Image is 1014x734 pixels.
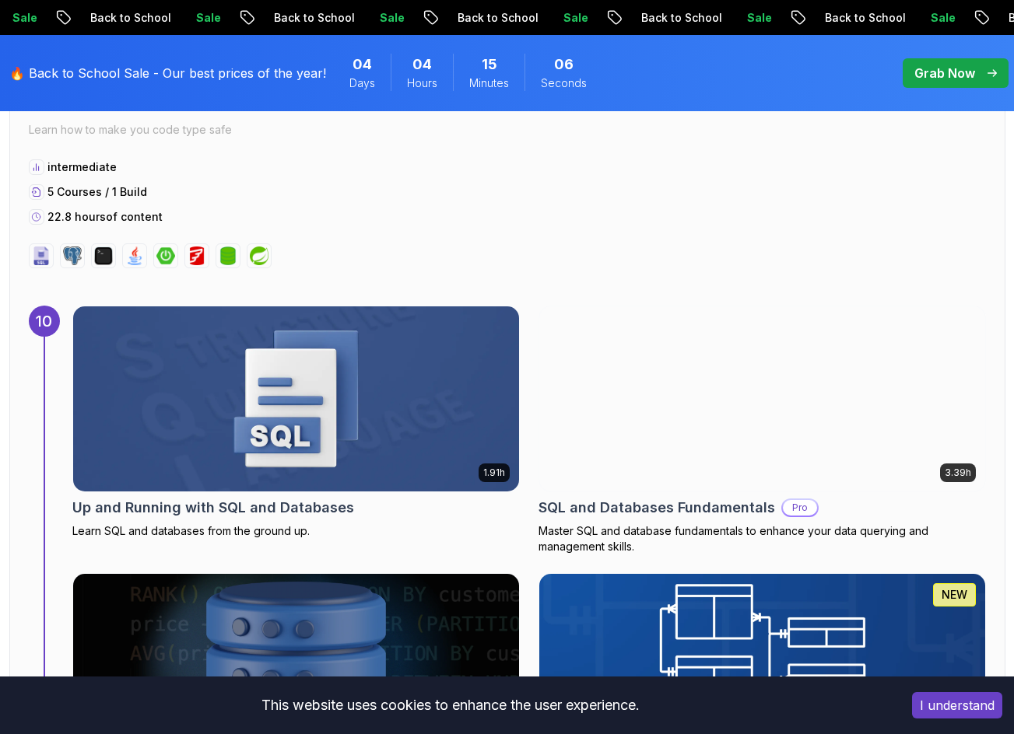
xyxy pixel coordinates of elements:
[29,119,986,141] p: Learn how to make you code type safe
[412,54,432,75] span: 4 Hours
[94,246,113,265] img: terminal logo
[125,246,144,265] img: java logo
[72,306,520,539] a: Up and Running with SQL and Databases card1.91hUp and Running with SQL and DatabasesLearn SQL and...
[407,75,437,91] span: Hours
[72,497,354,519] h2: Up and Running with SQL and Databases
[367,10,417,26] p: Sale
[912,692,1002,718] button: Accept cookies
[47,159,117,175] p: intermediate
[353,54,372,75] span: 4 Days
[629,10,735,26] p: Back to School
[188,246,206,265] img: flyway logo
[469,75,509,91] span: Minutes
[12,688,889,722] div: This website uses cookies to enhance the user experience.
[541,75,587,91] span: Seconds
[482,54,497,75] span: 15 Minutes
[47,209,163,225] p: 22.8 hours of content
[105,185,147,198] span: / 1 Build
[783,500,817,516] p: Pro
[349,75,375,91] span: Days
[945,467,971,479] p: 3.39h
[445,10,551,26] p: Back to School
[918,10,968,26] p: Sale
[483,467,505,479] p: 1.91h
[63,246,82,265] img: postgres logo
[551,10,601,26] p: Sale
[9,64,326,82] p: 🔥 Back to School Sale - Our best prices of the year!
[250,246,268,265] img: spring logo
[47,185,102,198] span: 5 Courses
[219,246,237,265] img: spring-data-jpa logo
[156,246,175,265] img: spring-boot logo
[539,306,986,554] a: SQL and Databases Fundamentals card3.39hSQL and Databases FundamentalsProMaster SQL and database ...
[73,306,519,491] img: Up and Running with SQL and Databases card
[78,10,184,26] p: Back to School
[32,246,51,265] img: sql logo
[539,306,985,491] img: SQL and Databases Fundamentals card
[261,10,367,26] p: Back to School
[539,523,986,554] p: Master SQL and database fundamentals to enhance your data querying and management skills.
[29,306,60,337] div: 10
[72,523,520,539] p: Learn SQL and databases from the ground up.
[184,10,233,26] p: Sale
[942,587,967,603] p: NEW
[812,10,918,26] p: Back to School
[554,54,574,75] span: 6 Seconds
[735,10,784,26] p: Sale
[914,64,975,82] p: Grab Now
[539,497,775,519] h2: SQL and Databases Fundamentals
